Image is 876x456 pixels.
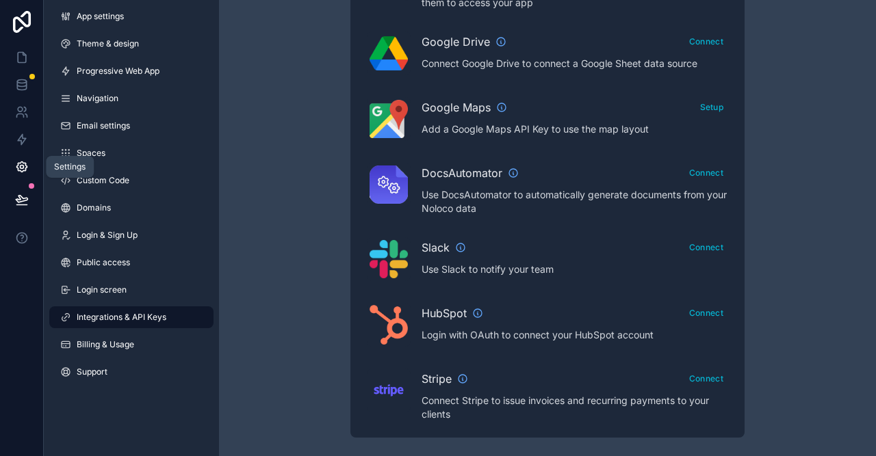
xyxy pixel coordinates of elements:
[49,334,214,356] a: Billing & Usage
[49,361,214,383] a: Support
[422,239,450,256] span: Slack
[49,170,214,191] a: Custom Code
[54,161,86,172] div: Settings
[684,165,728,178] a: Connect
[49,197,214,219] a: Domains
[684,368,728,388] button: Connect
[422,263,728,276] p: Use Slack to notify your team
[77,175,129,186] span: Custom Code
[422,188,728,215] p: Use DocsAutomator to automatically generate documents from your Noloco data
[49,224,214,246] a: Login & Sign Up
[77,93,118,104] span: Navigation
[422,33,490,50] span: Google Drive
[695,97,729,117] button: Setup
[422,122,728,136] p: Add a Google Maps API Key to use the map layout
[49,33,214,55] a: Theme & design
[49,142,214,164] a: Spaces
[77,11,124,22] span: App settings
[49,115,214,137] a: Email settings
[77,230,138,241] span: Login & Sign Up
[49,88,214,109] a: Navigation
[684,31,728,51] button: Connect
[49,252,214,273] a: Public access
[77,284,127,295] span: Login screen
[422,165,502,181] span: DocsAutomator
[370,240,408,278] img: Slack
[77,120,130,131] span: Email settings
[77,312,166,323] span: Integrations & API Keys
[684,163,728,183] button: Connect
[77,38,139,49] span: Theme & design
[49,306,214,328] a: Integrations & API Keys
[695,99,729,113] a: Setup
[684,239,728,253] a: Connect
[422,371,452,387] span: Stripe
[684,33,728,47] a: Connect
[49,279,214,301] a: Login screen
[684,371,728,384] a: Connect
[77,66,159,77] span: Progressive Web App
[684,305,728,319] a: Connect
[422,305,467,321] span: HubSpot
[77,339,134,350] span: Billing & Usage
[370,36,408,70] img: Google Drive
[370,165,408,204] img: DocsAutomator
[49,60,214,82] a: Progressive Web App
[77,148,105,159] span: Spaces
[684,303,728,323] button: Connect
[77,366,107,377] span: Support
[422,99,491,116] span: Google Maps
[370,100,408,138] img: Google Maps
[422,328,728,342] p: Login with OAuth to connect your HubSpot account
[422,394,728,421] p: Connect Stripe to issue invoices and recurring payments to your clients
[422,57,728,70] p: Connect Google Drive to connect a Google Sheet data source
[370,381,408,400] img: Stripe
[684,237,728,257] button: Connect
[49,5,214,27] a: App settings
[77,257,130,268] span: Public access
[370,305,408,345] img: HubSpot
[77,202,111,213] span: Domains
